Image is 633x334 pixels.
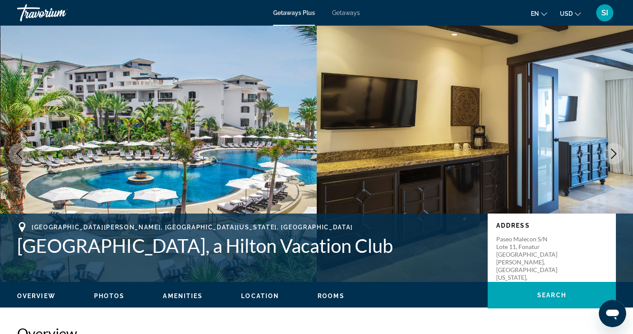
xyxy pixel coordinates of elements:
p: Paseo Malecon S/N Lote 11, Fonatur [GEOGRAPHIC_DATA][PERSON_NAME], [GEOGRAPHIC_DATA][US_STATE], [... [496,235,565,289]
button: Search [488,282,616,308]
a: Getaways Plus [273,9,315,16]
span: SI [601,9,608,17]
button: User Menu [594,4,616,22]
button: Amenities [163,292,203,300]
span: Photos [94,293,125,299]
button: Change currency [560,7,581,20]
span: en [531,10,539,17]
iframe: Button to launch messaging window [599,300,626,327]
span: Amenities [163,293,203,299]
button: Photos [94,292,125,300]
span: Overview [17,293,56,299]
p: Address [496,222,607,229]
button: Next image [603,143,624,164]
span: Search [537,292,566,299]
span: [GEOGRAPHIC_DATA][PERSON_NAME], [GEOGRAPHIC_DATA][US_STATE], [GEOGRAPHIC_DATA] [32,224,353,231]
button: Overview [17,292,56,300]
h1: [GEOGRAPHIC_DATA], a Hilton Vacation Club [17,234,479,257]
span: Rooms [318,293,344,299]
a: Getaways [332,9,360,16]
a: Travorium [17,2,103,24]
button: Rooms [318,292,344,300]
span: Location [241,293,279,299]
span: USD [560,10,573,17]
button: Change language [531,7,547,20]
button: Previous image [9,143,30,164]
button: Location [241,292,279,300]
